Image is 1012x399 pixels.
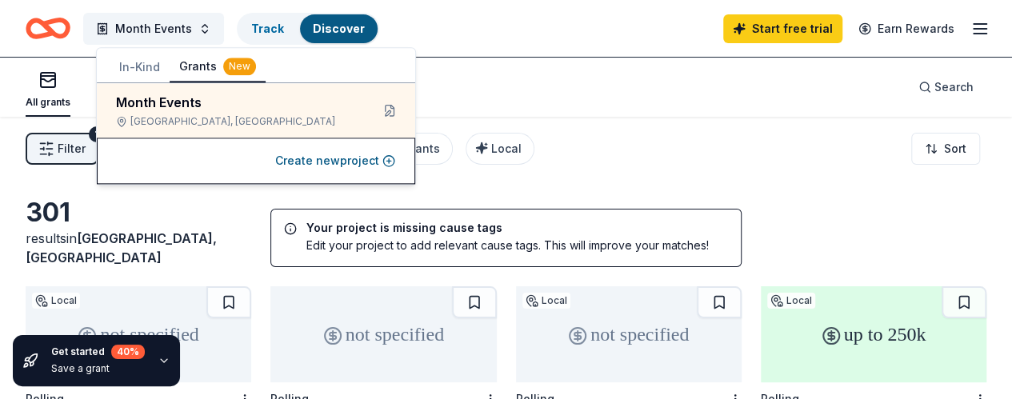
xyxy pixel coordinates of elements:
[849,14,964,43] a: Earn Rewards
[944,139,966,158] span: Sort
[26,64,70,117] button: All grants
[466,133,534,165] button: Local
[26,286,251,382] div: not specified
[906,71,986,103] button: Search
[26,133,98,165] button: Filter1
[251,22,284,35] a: Track
[223,58,256,75] div: New
[761,286,986,382] div: up to 250k
[51,345,145,359] div: Get started
[237,13,379,45] button: TrackDiscover
[116,115,358,128] div: [GEOGRAPHIC_DATA], [GEOGRAPHIC_DATA]
[934,78,974,97] span: Search
[26,10,70,47] a: Home
[767,293,815,309] div: Local
[32,293,80,309] div: Local
[284,237,728,253] div: Edit your project to add relevant cause tags. This will improve your matches!
[51,362,145,375] div: Save a grant
[26,197,251,229] div: 301
[115,19,192,38] span: Month Events
[170,52,266,82] button: Grants
[313,22,365,35] a: Discover
[110,53,170,82] button: In-Kind
[275,151,395,170] button: Create newproject
[26,230,217,265] span: [GEOGRAPHIC_DATA], [GEOGRAPHIC_DATA]
[270,286,496,382] div: not specified
[491,142,522,155] span: Local
[116,93,358,112] div: Month Events
[111,345,145,359] div: 40 %
[26,96,70,109] div: All grants
[516,286,742,382] div: not specified
[911,133,980,165] button: Sort
[522,293,570,309] div: Local
[89,126,105,142] div: 1
[723,14,842,43] a: Start free trial
[26,230,217,265] span: in
[83,13,224,45] button: Month Events
[58,139,86,158] span: Filter
[284,222,728,233] h5: Your project is missing cause tags
[26,229,251,267] div: results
